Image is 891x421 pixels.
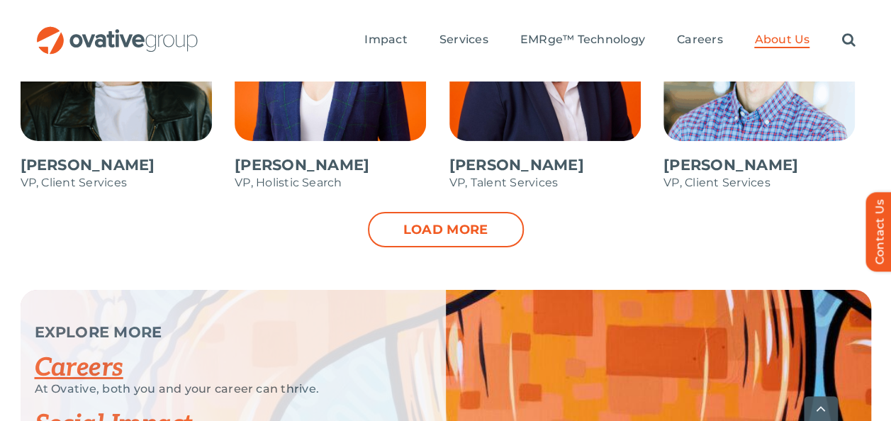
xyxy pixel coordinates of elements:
a: Load more [368,212,524,247]
a: Services [439,33,488,48]
nav: Menu [364,18,855,63]
a: Impact [364,33,407,48]
span: About Us [754,33,809,47]
a: Careers [677,33,723,48]
span: Impact [364,33,407,47]
a: OG_Full_horizontal_RGB [35,25,199,38]
p: At Ovative, both you and your career can thrive. [35,382,410,396]
span: EMRge™ Technology [520,33,645,47]
span: Services [439,33,488,47]
span: Careers [677,33,723,47]
a: Careers [35,352,123,383]
a: Search [841,33,855,48]
a: EMRge™ Technology [520,33,645,48]
a: About Us [754,33,809,48]
p: EXPLORE MORE [35,325,410,339]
